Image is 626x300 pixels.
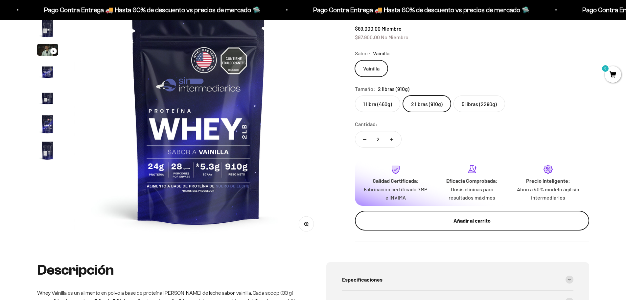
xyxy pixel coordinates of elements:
button: Ir al artículo 2 [37,17,58,41]
button: Añadir al carrito [355,210,589,230]
button: Ir al artículo 5 [37,87,58,110]
div: Añadir al carrito [368,216,576,225]
span: $89.000,00 [355,25,381,31]
strong: Eficacia Comprobada: [446,177,498,184]
summary: Especificaciones [342,269,573,290]
span: Vainilla [373,49,389,58]
button: Ir al artículo 3 [37,44,58,58]
p: Dosis clínicas para resultados máximos [439,185,505,202]
span: 2 libras (910g) [378,84,409,93]
p: Ahorra 40% modelo ágil sin intermediarios [515,185,581,202]
strong: Calidad Certificada: [373,177,419,184]
img: Proteína Whey - Vainilla [37,140,58,161]
span: Miembro [382,25,402,31]
legend: Tamaño: [355,84,375,93]
p: Pago Contra Entrega 🚚 Hasta 60% de descuento vs precios de mercado 🛸 [313,5,529,15]
label: Cantidad: [355,120,378,128]
button: Reducir cantidad [355,131,374,147]
mark: 0 [601,65,609,72]
span: Especificaciones [342,275,383,284]
button: Ir al artículo 6 [37,114,58,137]
span: $97.900,00 [355,34,380,40]
img: Proteína Whey - Vainilla [37,114,58,135]
p: Pago Contra Entrega 🚚 Hasta 60% de descuento vs precios de mercado 🛸 [43,5,260,15]
h2: Descripción [37,262,300,278]
button: Ir al artículo 4 [37,61,58,84]
img: Proteína Whey - Vainilla [37,61,58,82]
p: Fabricación certificada GMP e INVIMA [363,185,429,202]
span: No Miembro [381,34,408,40]
img: Proteína Whey - Vainilla [37,87,58,108]
legend: Sabor: [355,49,370,58]
button: Ir al artículo 7 [37,140,58,163]
button: Aumentar cantidad [382,131,401,147]
a: 0 [605,71,621,79]
img: Proteína Whey - Vainilla [37,17,58,39]
strong: Precio Inteligente: [526,177,570,184]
